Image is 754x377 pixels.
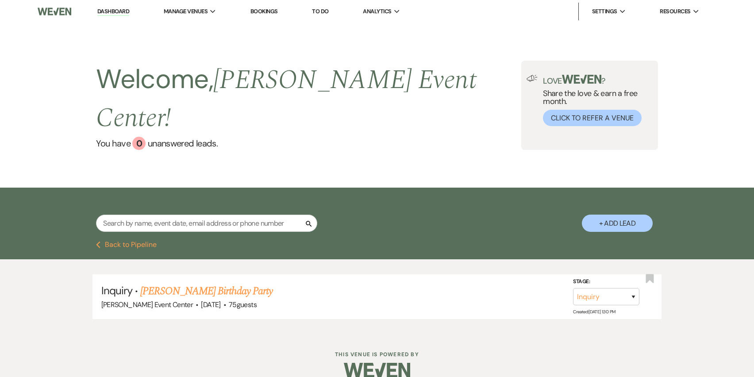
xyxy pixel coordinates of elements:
[140,283,273,299] a: [PERSON_NAME] Birthday Party
[573,277,639,287] label: Stage:
[543,110,642,126] button: Click to Refer a Venue
[592,7,617,16] span: Settings
[660,7,690,16] span: Resources
[96,241,157,248] button: Back to Pipeline
[101,300,193,309] span: [PERSON_NAME] Event Center
[543,75,652,85] p: Love ?
[201,300,220,309] span: [DATE]
[96,215,317,232] input: Search by name, event date, email address or phone number
[538,75,652,126] div: Share the love & earn a free month.
[363,7,391,16] span: Analytics
[582,215,653,232] button: + Add Lead
[96,137,521,150] a: You have 0 unanswered leads.
[132,137,146,150] div: 0
[164,7,208,16] span: Manage Venues
[38,2,71,21] img: Weven Logo
[101,284,132,297] span: Inquiry
[562,75,601,84] img: weven-logo-green.svg
[250,8,278,15] a: Bookings
[229,300,257,309] span: 75 guests
[573,309,615,315] span: Created: [DATE] 1:30 PM
[96,60,476,138] span: [PERSON_NAME] Event Center !
[527,75,538,82] img: loud-speaker-illustration.svg
[97,8,129,16] a: Dashboard
[312,8,328,15] a: To Do
[96,61,521,137] h2: Welcome,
